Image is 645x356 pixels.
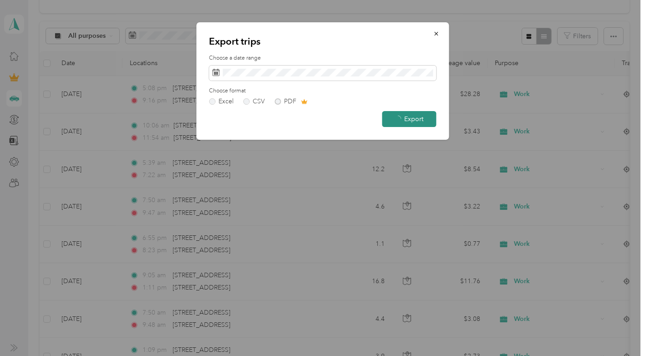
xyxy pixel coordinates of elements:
label: Choose a date range [209,54,436,62]
p: Export trips [209,35,436,48]
iframe: Everlance-gr Chat Button Frame [594,305,645,356]
label: Choose format [209,87,436,95]
button: Export [382,111,436,127]
div: CSV [253,98,265,105]
div: Excel [218,98,234,105]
